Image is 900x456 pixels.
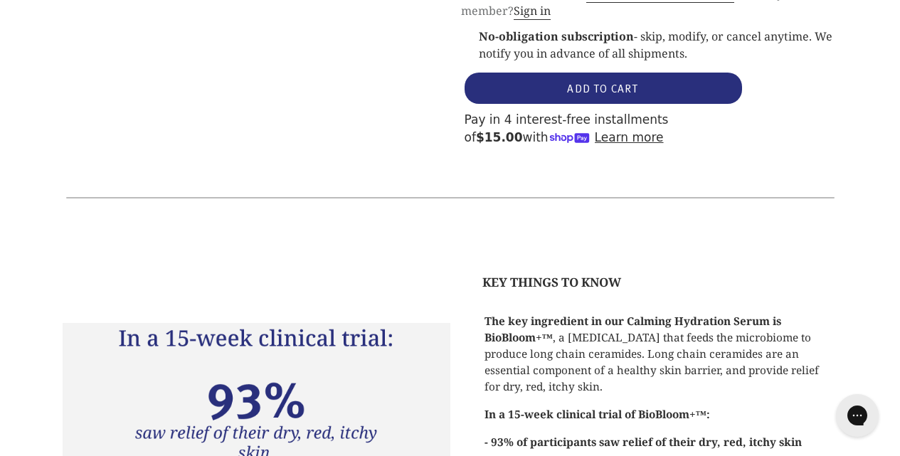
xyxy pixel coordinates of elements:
[567,80,638,95] span: ADD TO CART
[485,407,710,421] strong: In a 15-week clinical trial of BioBloom+™:
[479,28,835,62] p: - skip, modify, or cancel anytime. We notify you in advance of all shipments.
[829,389,886,442] iframe: Gorgias live chat messenger
[465,73,742,104] button: ADD TO CART
[485,314,781,344] strong: The key ingredient in our Calming Hydration Serum is BioBloom+™
[482,274,621,290] strong: KEY THINGS TO KNOW
[479,28,634,44] strong: No-obligation subscription
[514,3,551,20] a: Sign in
[482,311,831,397] p: , a [MEDICAL_DATA] that feeds the microbiome to produce long chain ceramides. Long chain ceramide...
